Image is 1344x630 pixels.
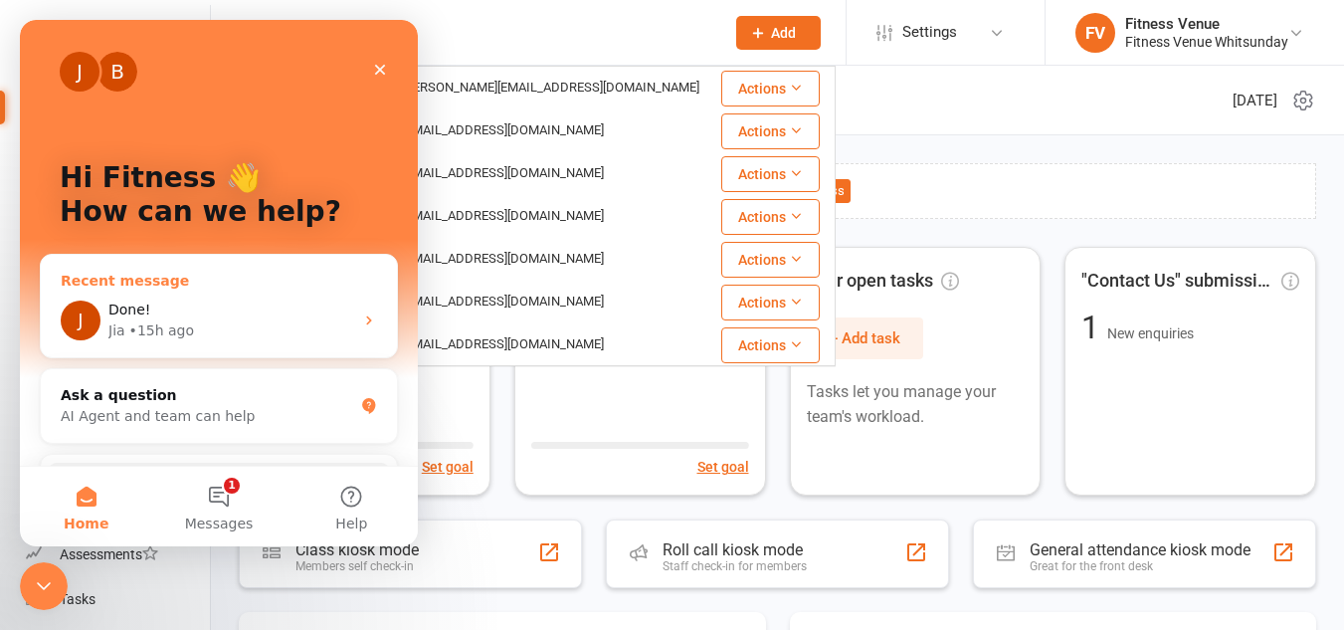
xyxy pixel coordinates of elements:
iframe: Intercom live chat [20,562,68,610]
span: Your open tasks [807,267,959,296]
div: Recent message [41,251,357,272]
div: Profile image for JiaDone!Jia•15h ago [21,264,377,337]
span: Messages [165,497,234,511]
button: Actions [721,327,820,363]
div: Close [342,32,378,68]
button: Set goal [697,456,749,478]
p: Hi Fitness 👋 [40,141,358,175]
div: [PERSON_NAME][EMAIL_ADDRESS][DOMAIN_NAME] [396,74,705,103]
a: Tasks [26,577,210,622]
button: Actions [721,156,820,192]
div: Profile image for Jia [41,281,81,320]
div: [EMAIL_ADDRESS][DOMAIN_NAME] [396,245,610,274]
div: [EMAIL_ADDRESS][DOMAIN_NAME] [396,159,610,188]
a: Assessments [26,532,210,577]
button: Add [736,16,821,50]
div: Class kiosk mode [295,540,419,559]
div: Ask a questionAI Agent and team can help [20,348,378,424]
div: Assessments [60,546,158,562]
div: [EMAIL_ADDRESS][DOMAIN_NAME] [396,288,610,316]
input: Search... [262,19,710,47]
span: Add [771,25,796,41]
button: Actions [721,242,820,278]
div: [EMAIL_ADDRESS][DOMAIN_NAME] [396,116,610,145]
p: How can we help? [40,175,358,209]
div: Fitness Venue [1125,15,1288,33]
div: [EMAIL_ADDRESS][DOMAIN_NAME] [396,202,610,231]
div: General attendance kiosk mode [1030,540,1250,559]
button: Messages [132,447,265,526]
div: Staff check-in for members [663,559,807,573]
div: Members self check-in [295,559,419,573]
iframe: Intercom live chat [20,20,418,546]
div: Tasks [60,591,96,607]
button: Set goal [422,456,474,478]
div: FV [1075,13,1115,53]
div: AI Agent and team can help [41,386,333,407]
span: "Contact Us" submissions [1081,267,1277,296]
span: Home [44,497,89,511]
div: Profile image for Bec [78,32,117,72]
button: Help [266,447,398,526]
span: 1 [1081,309,1107,346]
div: Great for the front desk [1030,559,1250,573]
button: Actions [721,113,820,149]
div: [EMAIL_ADDRESS][DOMAIN_NAME] [396,330,610,359]
div: Profile image for Jia [40,32,80,72]
span: New enquiries [1107,325,1194,341]
button: + Add task [807,317,923,359]
div: Fitness Venue Whitsunday [1125,33,1288,51]
span: Settings [902,10,957,55]
span: Done! [89,282,130,298]
div: Roll call kiosk mode [663,540,807,559]
div: Ask a question [41,365,333,386]
div: • 15h ago [109,301,174,321]
button: Actions [721,199,820,235]
button: Actions [721,71,820,106]
div: Recent messageProfile image for JiaDone!Jia•15h ago [20,234,378,338]
button: Actions [721,285,820,320]
span: Help [315,497,347,511]
span: [DATE] [1233,89,1277,112]
p: Tasks let you manage your team's workload. [807,379,1025,430]
div: Jia [89,301,105,321]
